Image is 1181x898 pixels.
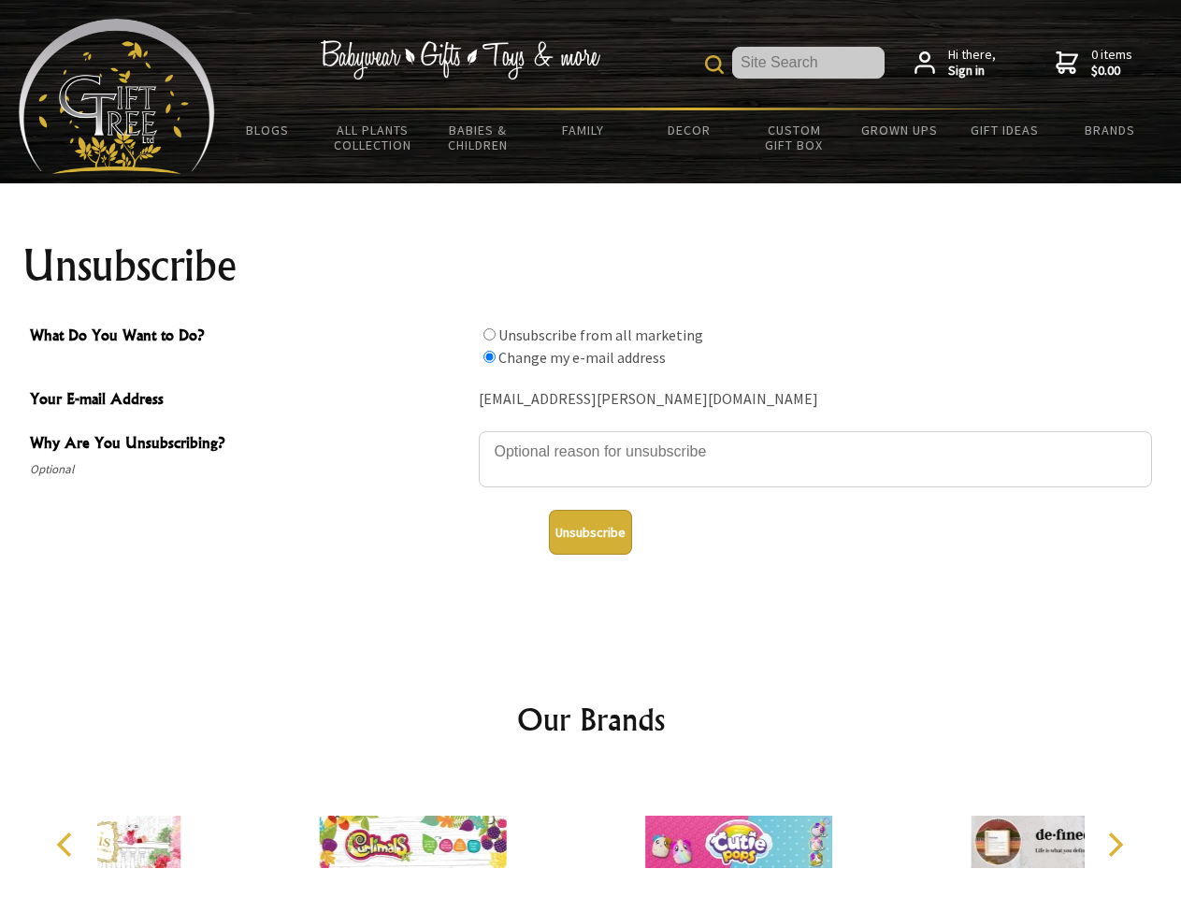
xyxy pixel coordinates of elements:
[30,387,469,414] span: Your E-mail Address
[732,47,885,79] input: Site Search
[948,47,996,80] span: Hi there,
[705,55,724,74] img: product search
[498,348,666,367] label: Change my e-mail address
[952,110,1058,150] a: Gift Ideas
[948,63,996,80] strong: Sign in
[30,458,469,481] span: Optional
[483,328,496,340] input: What Do You Want to Do?
[30,324,469,351] span: What Do You Want to Do?
[47,824,88,865] button: Previous
[1091,63,1132,80] strong: $0.00
[498,326,703,344] label: Unsubscribe from all marketing
[915,47,996,80] a: Hi there,Sign in
[636,110,742,150] a: Decor
[22,243,1159,288] h1: Unsubscribe
[479,431,1152,487] textarea: Why Are You Unsubscribing?
[742,110,847,165] a: Custom Gift Box
[215,110,321,150] a: BLOGS
[483,351,496,363] input: What Do You Want to Do?
[37,697,1145,742] h2: Our Brands
[30,431,469,458] span: Why Are You Unsubscribing?
[479,385,1152,414] div: [EMAIL_ADDRESS][PERSON_NAME][DOMAIN_NAME]
[321,110,426,165] a: All Plants Collection
[846,110,952,150] a: Grown Ups
[531,110,637,150] a: Family
[1094,824,1135,865] button: Next
[19,19,215,174] img: Babyware - Gifts - Toys and more...
[549,510,632,555] button: Unsubscribe
[1056,47,1132,80] a: 0 items$0.00
[320,40,600,80] img: Babywear - Gifts - Toys & more
[425,110,531,165] a: Babies & Children
[1058,110,1163,150] a: Brands
[1091,46,1132,80] span: 0 items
